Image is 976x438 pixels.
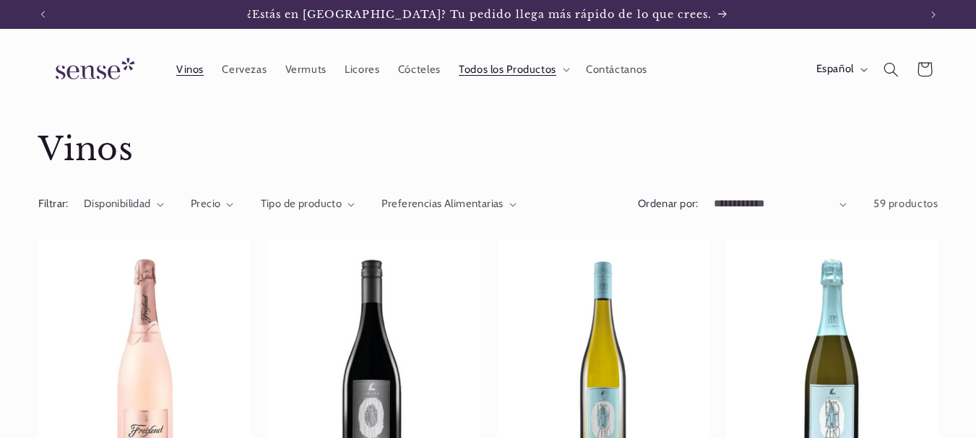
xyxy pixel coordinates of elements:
[336,53,389,85] a: Licores
[261,197,342,210] span: Tipo de producto
[276,53,336,85] a: Vermuts
[247,8,712,21] span: ¿Estás en [GEOGRAPHIC_DATA]? Tu pedido llega más rápido de lo que crees.
[381,196,517,212] summary: Preferencias Alimentarias (0 seleccionado)
[381,197,504,210] span: Preferencias Alimentarias
[389,53,449,85] a: Cócteles
[449,53,576,85] summary: Todos los Productos
[191,197,221,210] span: Precio
[345,63,379,76] span: Licores
[222,63,267,76] span: Cervezas
[459,63,556,76] span: Todos los Productos
[638,197,699,210] label: Ordenar por:
[261,196,355,212] summary: Tipo de producto (0 seleccionado)
[38,196,69,212] h2: Filtrar:
[285,63,327,76] span: Vermuts
[176,63,204,76] span: Vinos
[873,197,938,210] span: 59 productos
[38,49,147,90] img: Sense
[213,53,276,85] a: Cervezas
[191,196,234,212] summary: Precio
[807,55,874,84] button: Español
[33,43,152,96] a: Sense
[816,61,854,77] span: Español
[398,63,441,76] span: Cócteles
[84,197,151,210] span: Disponibilidad
[167,53,212,85] a: Vinos
[586,63,647,76] span: Contáctanos
[84,196,164,212] summary: Disponibilidad (0 seleccionado)
[576,53,656,85] a: Contáctanos
[874,53,907,86] summary: Búsqueda
[38,129,938,170] h1: Vinos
